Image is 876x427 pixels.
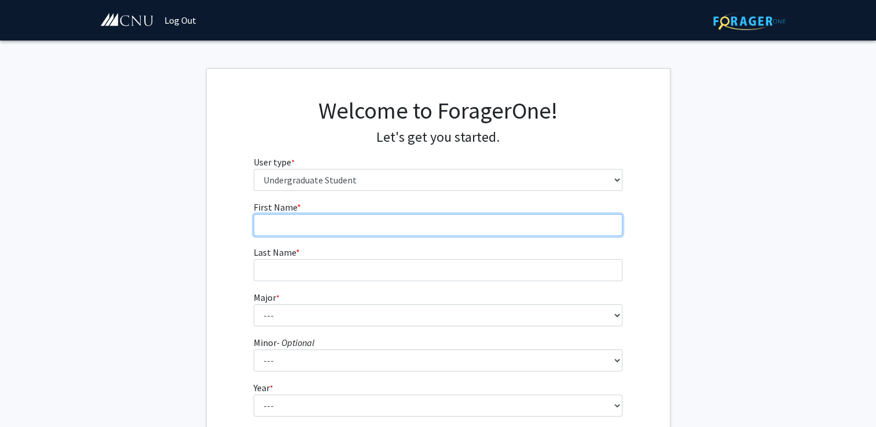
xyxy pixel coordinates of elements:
iframe: Chat [9,375,49,418]
h4: Let's get you started. [254,129,622,146]
img: ForagerOne Logo [713,12,786,30]
label: User type [254,155,295,169]
label: Minor [254,336,314,349]
h1: Welcome to ForagerOne! [254,97,622,124]
i: - Optional [277,337,314,348]
img: Christopher Newport University Logo [100,13,155,27]
span: First Name [254,201,297,213]
label: Major [254,290,280,304]
label: Year [254,381,273,395]
span: Last Name [254,246,296,258]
